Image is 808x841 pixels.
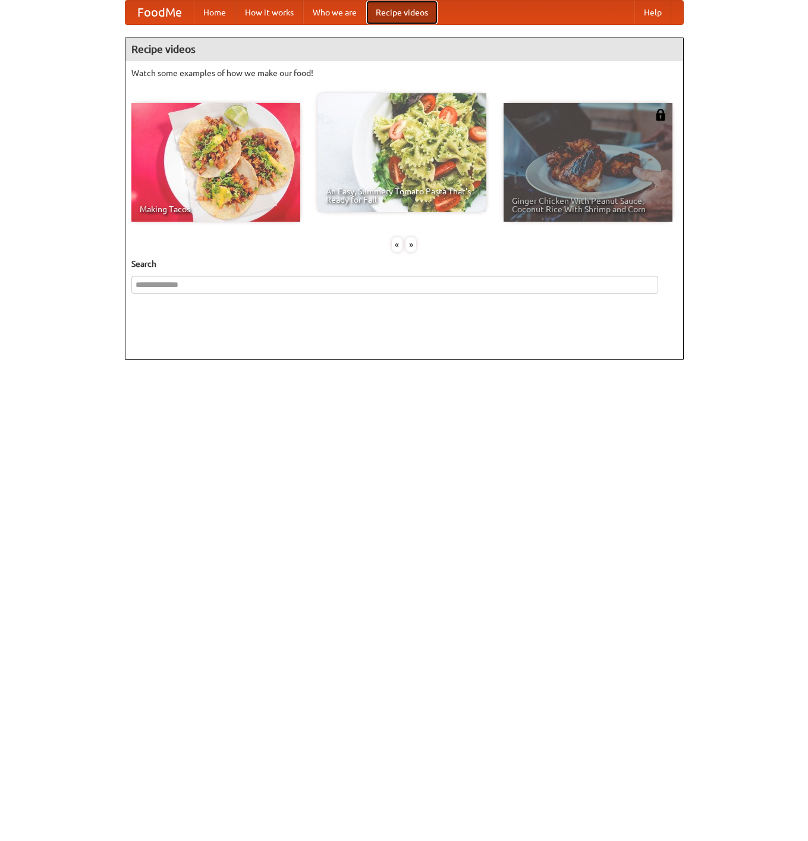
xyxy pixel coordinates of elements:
a: Help [634,1,671,24]
a: How it works [235,1,303,24]
div: « [392,237,403,252]
div: » [405,237,416,252]
a: An Easy, Summery Tomato Pasta That's Ready for Fall [317,93,486,212]
a: Home [194,1,235,24]
span: Making Tacos [140,205,292,213]
h4: Recipe videos [125,37,683,61]
p: Watch some examples of how we make our food! [131,67,677,79]
a: Who we are [303,1,366,24]
span: An Easy, Summery Tomato Pasta That's Ready for Fall [326,187,478,204]
a: FoodMe [125,1,194,24]
img: 483408.png [655,109,666,121]
a: Recipe videos [366,1,438,24]
h5: Search [131,258,677,270]
a: Making Tacos [131,103,300,222]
